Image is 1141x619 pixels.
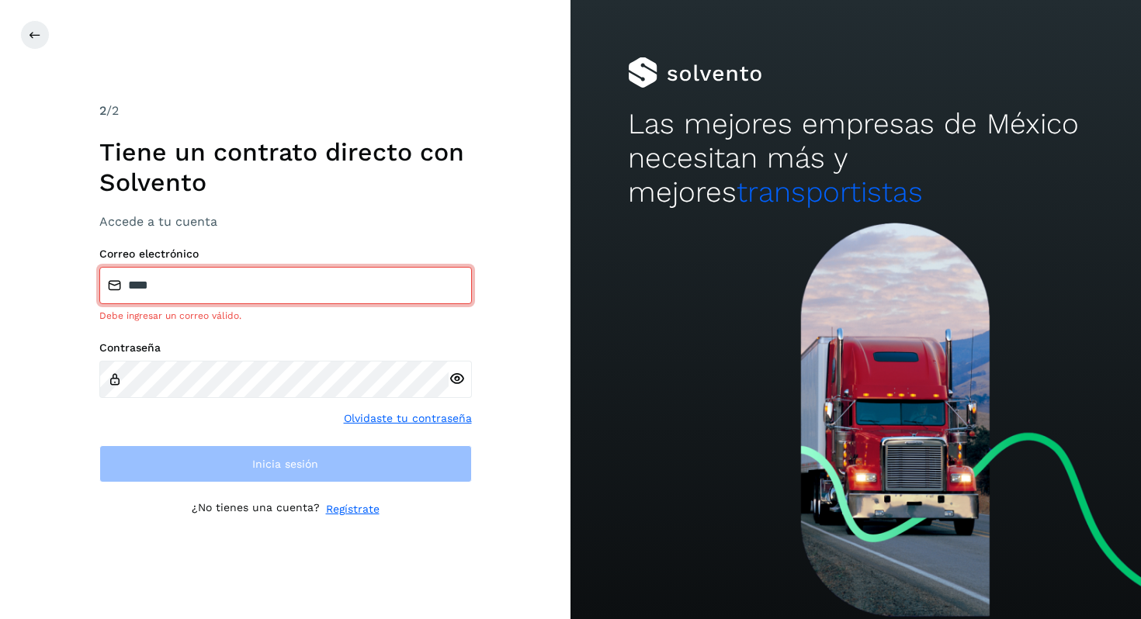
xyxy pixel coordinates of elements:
[99,103,106,118] span: 2
[628,107,1084,210] h2: Las mejores empresas de México necesitan más y mejores
[99,137,472,197] h1: Tiene un contrato directo con Solvento
[344,410,472,427] a: Olvidaste tu contraseña
[99,214,472,229] h3: Accede a tu cuenta
[99,247,472,261] label: Correo electrónico
[99,341,472,354] label: Contraseña
[99,309,472,323] div: Debe ingresar un correo válido.
[737,175,923,209] span: transportistas
[252,458,318,469] span: Inicia sesión
[192,501,320,517] p: ¿No tienes una cuenta?
[99,445,472,482] button: Inicia sesión
[326,501,380,517] a: Regístrate
[99,102,472,120] div: /2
